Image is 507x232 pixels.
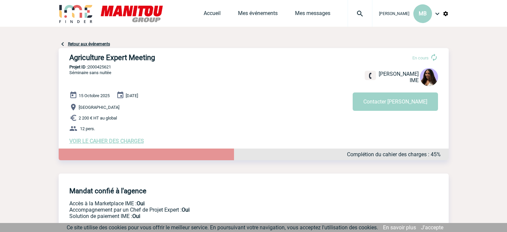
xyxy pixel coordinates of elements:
[295,10,330,19] a: Mes messages
[182,207,190,213] b: Oui
[204,10,221,19] a: Accueil
[67,224,378,231] span: Ce site utilise des cookies pour vous offrir le meilleur service. En poursuivant votre navigation...
[353,92,438,111] button: Contacter [PERSON_NAME]
[68,42,110,46] a: Retour aux événements
[412,55,429,60] span: En cours
[69,53,269,62] h3: Agriculture Expert Meeting
[126,93,138,98] span: [DATE]
[383,224,416,231] a: En savoir plus
[79,115,117,121] span: 2 200 € HT au global
[410,77,419,83] span: IME
[79,93,110,98] span: 15 Octobre 2025
[69,64,88,69] b: Projet ID :
[421,224,443,231] a: J'accepte
[137,200,145,207] b: Oui
[419,10,427,17] span: MB
[59,64,449,69] p: 2000425621
[79,105,119,110] span: [GEOGRAPHIC_DATA]
[69,213,346,219] p: Conformité aux process achat client, Prise en charge de la facturation, Mutualisation de plusieur...
[367,73,373,79] img: fixe.png
[69,200,346,207] p: Accès à la Marketplace IME :
[69,70,111,75] span: Séminaire sans nuitée
[420,68,438,86] img: 131234-0.jpg
[379,11,409,16] span: [PERSON_NAME]
[132,213,140,219] b: Oui
[379,71,419,77] span: [PERSON_NAME]
[59,4,93,23] img: IME-Finder
[69,187,146,195] h4: Mandat confié à l'agence
[69,138,144,144] a: VOIR LE CAHIER DES CHARGES
[69,207,346,213] p: Prestation payante
[238,10,278,19] a: Mes événements
[80,126,95,131] span: 12 pers.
